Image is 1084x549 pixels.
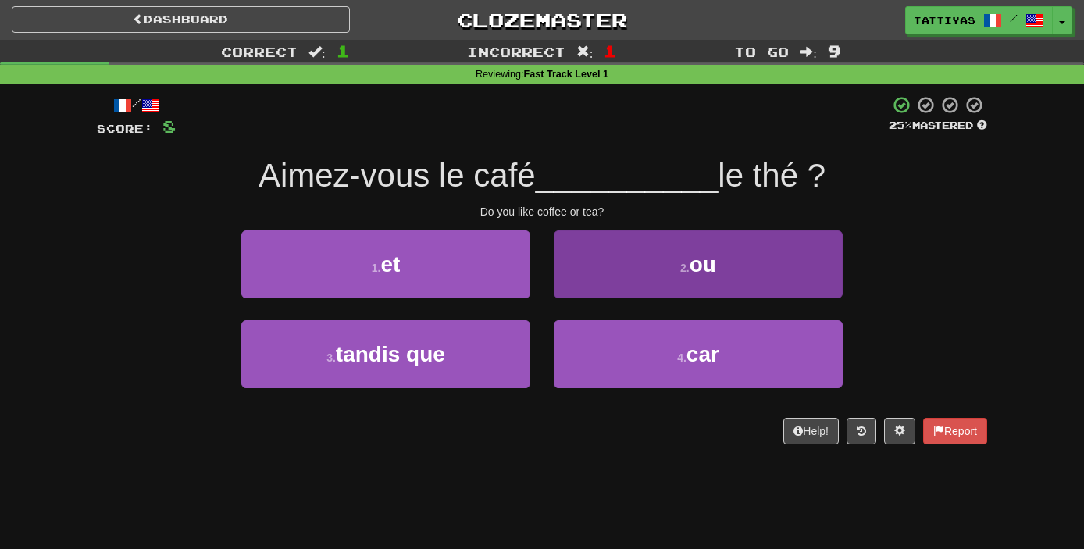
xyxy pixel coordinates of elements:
[828,41,841,60] span: 9
[905,6,1053,34] a: tattiyas /
[1010,12,1018,23] span: /
[923,418,987,444] button: Report
[308,45,326,59] span: :
[536,157,719,194] span: __________
[221,44,298,59] span: Correct
[326,351,336,364] small: 3 .
[914,13,975,27] span: tattiyas
[680,262,690,274] small: 2 .
[604,41,617,60] span: 1
[686,342,719,366] span: car
[690,252,716,276] span: ou
[889,119,987,133] div: Mastered
[97,204,987,219] div: Do you like coffee or tea?
[97,95,176,115] div: /
[783,418,839,444] button: Help!
[241,320,530,388] button: 3.tandis que
[12,6,350,33] a: Dashboard
[380,252,400,276] span: et
[800,45,817,59] span: :
[524,69,609,80] strong: Fast Track Level 1
[576,45,594,59] span: :
[734,44,789,59] span: To go
[889,119,912,131] span: 25 %
[467,44,565,59] span: Incorrect
[336,342,445,366] span: tandis que
[337,41,350,60] span: 1
[97,122,153,135] span: Score:
[259,157,536,194] span: Aimez-vous le café
[162,116,176,136] span: 8
[677,351,686,364] small: 4 .
[554,320,843,388] button: 4.car
[554,230,843,298] button: 2.ou
[373,6,711,34] a: Clozemaster
[718,157,825,194] span: le thé ?
[372,262,381,274] small: 1 .
[847,418,876,444] button: Round history (alt+y)
[241,230,530,298] button: 1.et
